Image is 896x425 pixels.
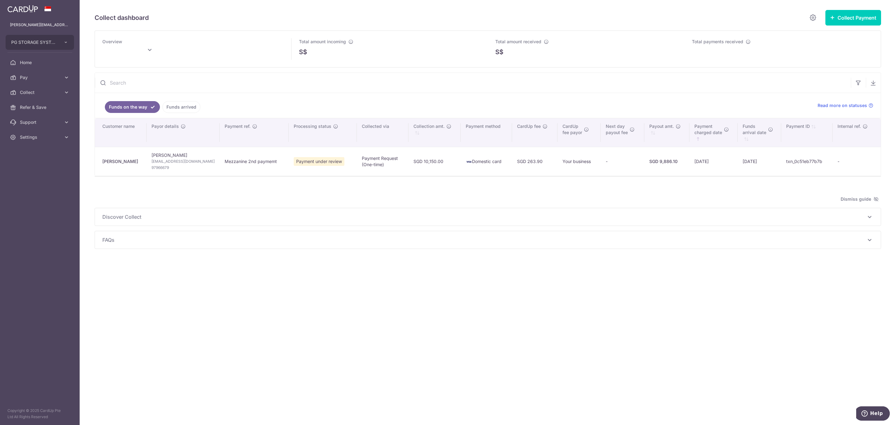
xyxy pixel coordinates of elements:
[558,147,601,176] td: Your business
[738,147,781,176] td: [DATE]
[220,147,289,176] td: Mezzanine 2nd paymemt
[20,134,61,140] span: Settings
[102,213,866,221] span: Discover Collect
[152,158,215,165] span: [EMAIL_ADDRESS][DOMAIN_NAME]
[225,123,250,129] span: Payment ref.
[649,158,684,165] div: SGD 9,886.10
[95,118,147,147] th: Customer name
[825,10,881,26] button: Collect Payment
[692,39,743,44] span: Total payments received
[105,101,160,113] a: Funds on the way
[6,35,74,50] button: PG STORAGE SYSTEMS PTE. LTD.
[20,119,61,125] span: Support
[20,59,61,66] span: Home
[818,102,873,109] a: Read more on statuses
[558,118,601,147] th: CardUpfee payor
[461,118,512,147] th: Payment method
[781,118,833,147] th: Payment ID: activate to sort column ascending
[743,123,766,136] span: Funds arrival date
[644,118,689,147] th: Payout amt. : activate to sort column ascending
[833,118,881,147] th: Internal ref.
[299,39,346,44] span: Total amount incoming
[102,236,866,244] span: FAQs
[601,118,644,147] th: Next daypayout fee
[495,39,541,44] span: Total amount received
[95,13,149,23] h5: Collect dashboard
[147,147,220,176] td: [PERSON_NAME]
[102,236,873,244] p: FAQs
[408,147,461,176] td: SGD 10,150.00
[7,5,38,12] img: CardUp
[357,118,408,147] th: Collected via
[856,406,890,422] iframe: Opens a widget where you can find more information
[606,123,628,136] span: Next day payout fee
[689,118,738,147] th: Paymentcharged date : activate to sort column ascending
[20,89,61,96] span: Collect
[147,118,220,147] th: Payor details
[562,123,582,136] span: CardUp fee payor
[14,4,27,10] span: Help
[512,147,558,176] td: SGD 263.90
[512,118,558,147] th: CardUp fee
[220,118,289,147] th: Payment ref.
[738,118,781,147] th: Fundsarrival date : activate to sort column ascending
[102,213,873,221] p: Discover Collect
[694,123,722,136] span: Payment charged date
[152,123,179,129] span: Payor details
[461,147,512,176] td: Domestic card
[10,22,70,28] p: [PERSON_NAME][EMAIL_ADDRESS][PERSON_NAME][DOMAIN_NAME]
[517,123,541,129] span: CardUp fee
[466,159,472,165] img: visa-sm-192604c4577d2d35970c8ed26b86981c2741ebd56154ab54ad91a526f0f24972.png
[649,123,674,129] span: Payout amt.
[841,195,879,203] span: Dismiss guide
[689,147,738,176] td: [DATE]
[294,123,331,129] span: Processing status
[413,123,445,129] span: Collection amt.
[11,39,57,45] span: PG STORAGE SYSTEMS PTE. LTD.
[408,118,461,147] th: Collection amt. : activate to sort column ascending
[601,147,644,176] td: -
[20,74,61,81] span: Pay
[833,147,881,176] td: -
[357,147,408,176] td: Payment Request (One-time)
[781,147,833,176] td: txn_0c51eb77b7b
[299,47,307,57] span: S$
[162,101,200,113] a: Funds arrived
[818,102,867,109] span: Read more on statuses
[102,39,122,44] span: Overview
[294,157,344,166] span: Payment under review
[95,73,851,93] input: Search
[289,118,357,147] th: Processing status
[495,47,503,57] span: S$
[20,104,61,110] span: Refer & Save
[838,123,861,129] span: Internal ref.
[102,158,142,165] div: [PERSON_NAME]
[152,165,215,171] span: 97966679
